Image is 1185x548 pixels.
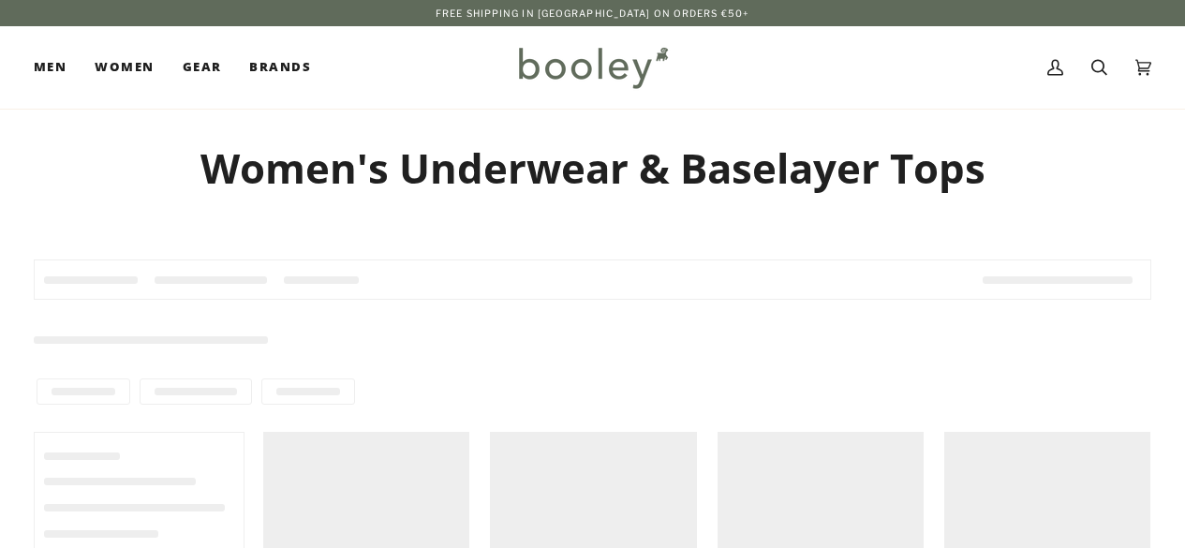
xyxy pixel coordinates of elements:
[81,26,168,109] a: Women
[511,40,674,95] img: Booley
[34,142,1151,194] h1: Women's Underwear & Baselayer Tops
[183,58,222,77] span: Gear
[235,26,325,109] a: Brands
[436,6,749,21] p: Free Shipping in [GEOGRAPHIC_DATA] on Orders €50+
[34,26,81,109] a: Men
[95,58,154,77] span: Women
[249,58,311,77] span: Brands
[169,26,236,109] a: Gear
[34,58,67,77] span: Men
